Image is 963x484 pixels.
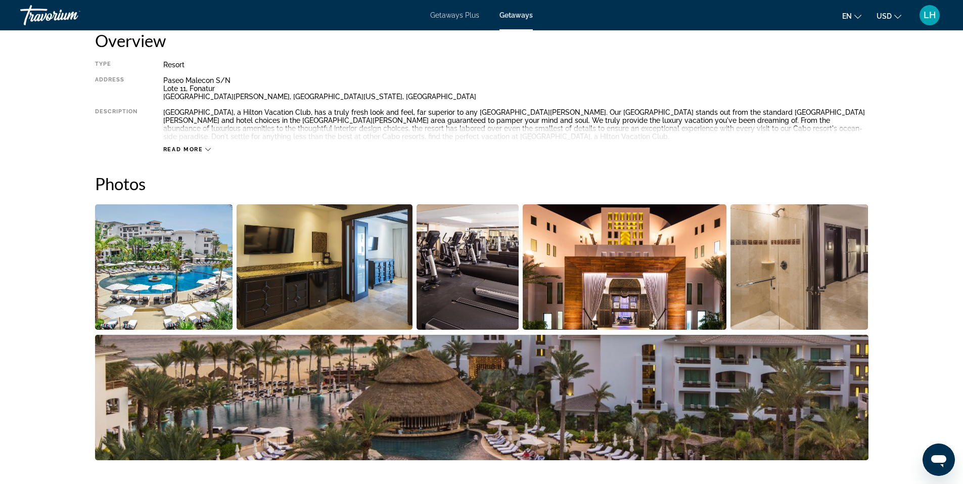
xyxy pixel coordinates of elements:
button: Open full-screen image slider [417,204,519,330]
div: Address [95,76,138,101]
div: Type [95,61,138,69]
a: Travorium [20,2,121,28]
button: Open full-screen image slider [730,204,868,330]
span: Read more [163,146,203,153]
span: en [842,12,852,20]
div: Paseo Malecon S/N Lote 11, Fonatur [GEOGRAPHIC_DATA][PERSON_NAME], [GEOGRAPHIC_DATA][US_STATE], [... [163,76,868,101]
h2: Photos [95,173,868,194]
button: Open full-screen image slider [95,334,868,461]
button: User Menu [916,5,943,26]
button: Read more [163,146,211,153]
h2: Overview [95,30,868,51]
button: Change currency [877,9,901,23]
div: Resort [163,61,868,69]
span: LH [924,10,936,20]
span: USD [877,12,892,20]
div: [GEOGRAPHIC_DATA], a Hilton Vacation Club, has a truly fresh look and feel, far superior to any [... [163,108,868,141]
a: Getaways Plus [430,11,479,19]
button: Open full-screen image slider [95,204,233,330]
a: Getaways [499,11,533,19]
button: Open full-screen image slider [237,204,412,330]
div: Description [95,108,138,141]
button: Open full-screen image slider [523,204,726,330]
button: Change language [842,9,861,23]
iframe: Button to launch messaging window [923,444,955,476]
